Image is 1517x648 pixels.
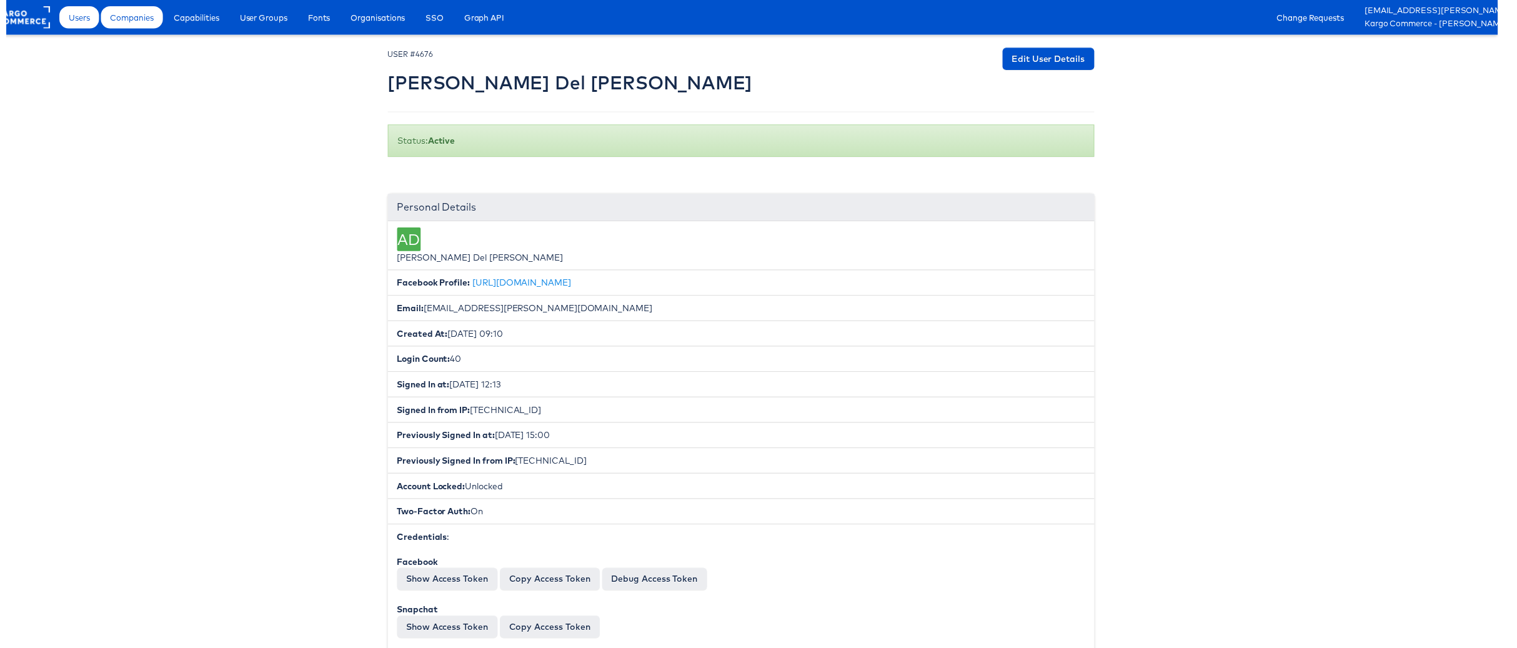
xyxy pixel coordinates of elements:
[498,572,599,595] button: Copy Access Token
[394,621,495,643] button: Show Access Token
[338,6,412,29] a: Organisations
[394,536,445,547] b: Credentials
[462,11,502,24] span: Graph API
[394,356,448,367] b: Login Count:
[394,331,445,342] b: Created At:
[394,572,495,595] button: Show Access Token
[169,11,215,24] span: Capabilities
[423,11,441,24] span: SSO
[347,11,402,24] span: Organisations
[304,11,327,24] span: Fonts
[394,279,468,291] b: Facebook Profile:
[425,136,453,147] b: Active
[385,126,1097,158] div: Status:
[295,6,336,29] a: Fonts
[385,374,1097,401] li: [DATE] 12:13
[63,11,84,24] span: Users
[394,433,493,444] b: Previously Signed In at:
[236,11,284,24] span: User Groups
[385,477,1097,503] li: Unlocked
[385,502,1097,529] li: On
[498,621,599,643] button: Copy Access Token
[394,561,435,572] b: Facebook
[1370,4,1495,17] a: [EMAIL_ADDRESS][PERSON_NAME][DOMAIN_NAME]
[1370,17,1495,31] a: Kargo Commerce - [PERSON_NAME] Del [PERSON_NAME]
[394,510,469,521] b: Two-Factor Auth:
[385,349,1097,375] li: 40
[385,223,1097,272] li: [PERSON_NAME] Del [PERSON_NAME]
[1005,48,1097,71] a: Edit User Details
[394,407,468,419] b: Signed In from IP:
[226,6,293,29] a: User Groups
[394,229,418,253] div: AD
[54,6,94,29] a: Users
[452,6,512,29] a: Graph API
[470,279,570,291] a: [URL][DOMAIN_NAME]
[414,6,450,29] a: SSO
[1271,6,1358,29] a: Change Requests
[385,426,1097,452] li: [DATE] 15:00
[105,11,149,24] span: Companies
[601,572,707,595] a: Debug Access Token
[394,382,447,393] b: Signed In at:
[385,451,1097,477] li: [TECHNICAL_ID]
[394,305,421,316] b: Email:
[385,50,430,59] small: USER #4676
[394,609,435,620] b: Snapchat
[160,6,224,29] a: Capabilities
[385,73,753,94] h2: [PERSON_NAME] Del [PERSON_NAME]
[385,400,1097,426] li: [TECHNICAL_ID]
[96,6,158,29] a: Companies
[385,323,1097,349] li: [DATE] 09:10
[385,297,1097,324] li: [EMAIL_ADDRESS][PERSON_NAME][DOMAIN_NAME]
[394,484,463,496] b: Account Locked:
[394,459,514,470] b: Previously Signed In from IP:
[385,196,1097,223] div: Personal Details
